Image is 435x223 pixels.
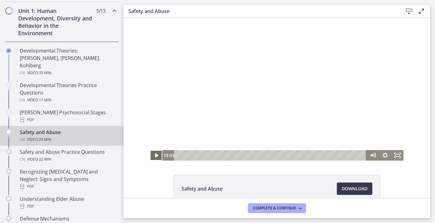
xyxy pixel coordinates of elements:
div: PDF [20,183,116,190]
div: Developmental Theories: [PERSON_NAME], [PERSON_NAME], Kohlberg [20,47,116,77]
iframe: To enrich screen reader interactions, please activate Accessibility in Grammarly extension settings [123,18,430,161]
span: Download [342,185,367,192]
button: Show settings menu [255,132,268,143]
span: · 22 min [38,156,51,163]
a: Download [337,183,372,195]
span: · 17 min [38,96,51,104]
button: Complete & continue [248,203,306,213]
div: Recognizing [MEDICAL_DATA] and Neglect: Signs and Symptoms [20,168,116,190]
div: Understanding Elder Abuse [20,195,116,210]
div: Safety and Abuse Practice Questions [20,148,116,163]
span: 5 / 13 [96,7,105,15]
span: · 29 min [38,136,51,143]
span: Safety and Abuse [182,185,223,192]
div: PDF [20,203,116,210]
span: · 35 min [38,69,51,77]
h3: Safety and Abuse [128,7,393,15]
div: Safety and Abuse [20,128,116,143]
div: PDF [20,116,116,124]
div: Video [20,136,116,143]
div: Video [20,156,116,163]
h2: Unit 1: Human Development, Diversity and Behavior in the Environment [18,7,94,37]
div: Video [20,96,116,104]
button: Fullscreen [268,132,280,143]
div: Developmental Theories Practice Questions [20,82,116,104]
span: Complete & continue [253,206,296,211]
div: [PERSON_NAME] Psychosocial Stages [20,109,116,124]
i: Completed [6,48,11,53]
button: Mute [243,132,255,143]
div: Video [20,69,116,77]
